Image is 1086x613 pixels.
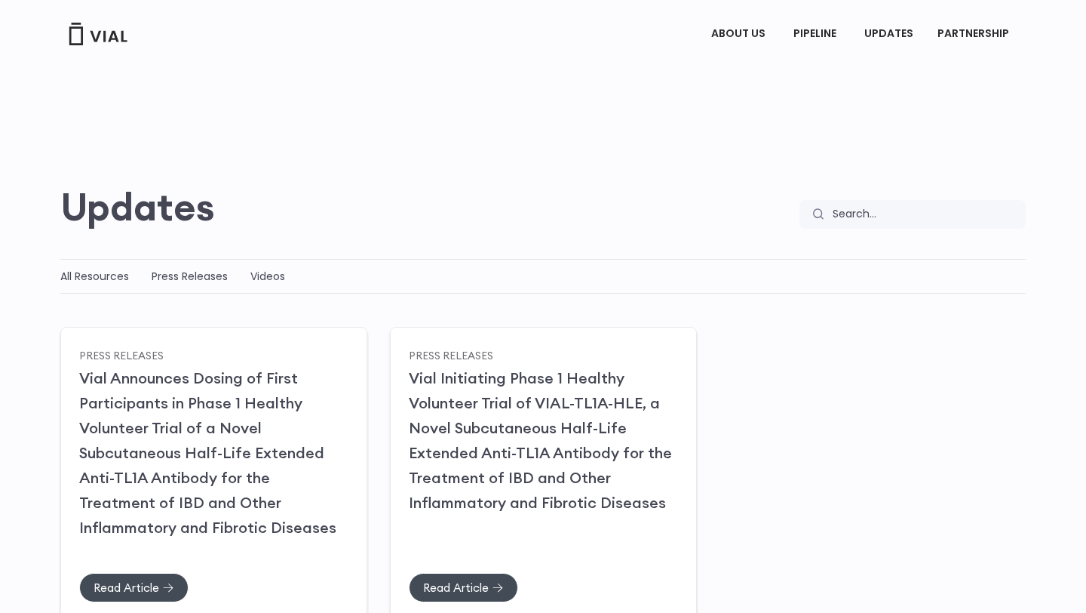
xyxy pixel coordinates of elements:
[79,573,189,602] a: Read Article
[925,21,1025,47] a: PARTNERSHIPMenu Toggle
[68,23,128,45] img: Vial Logo
[699,21,781,47] a: ABOUT USMenu Toggle
[423,582,489,593] span: Read Article
[250,269,285,284] a: Videos
[852,21,925,47] a: UPDATES
[823,200,1026,229] input: Search...
[409,368,672,512] a: Vial Initiating Phase 1 Healthy Volunteer Trial of VIAL-TL1A-HLE, a Novel Subcutaneous Half-Life ...
[409,348,493,362] a: Press Releases
[60,185,215,229] h2: Updates
[152,269,228,284] a: Press Releases
[94,582,159,593] span: Read Article
[79,368,336,537] a: Vial Announces Dosing of First Participants in Phase 1 Healthy Volunteer Trial of a Novel Subcuta...
[79,348,164,362] a: Press Releases
[409,573,518,602] a: Read Article
[60,269,129,284] a: All Resources
[781,21,851,47] a: PIPELINEMenu Toggle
